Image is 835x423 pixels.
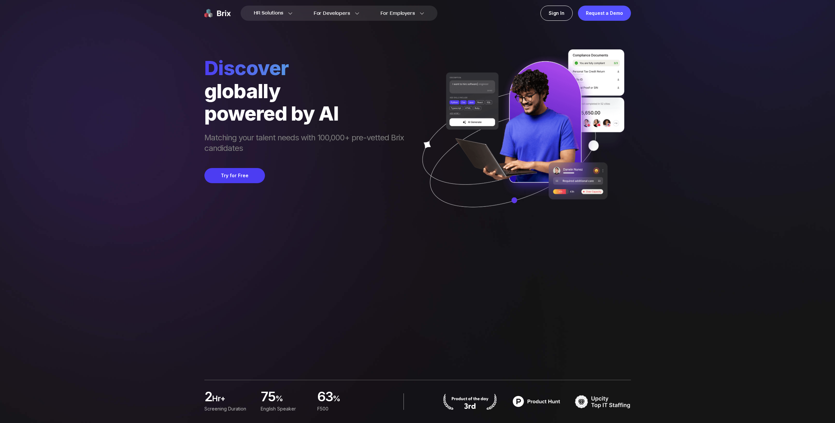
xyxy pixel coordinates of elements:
[410,49,631,227] img: ai generate
[317,391,333,404] span: 63
[254,8,283,18] span: HR Solutions
[261,405,309,412] div: English Speaker
[333,393,366,407] span: %
[212,393,253,407] span: hr+
[204,132,410,155] span: Matching your talent needs with 100,000+ pre-vetted Brix candidates
[204,56,410,80] span: Discover
[204,102,410,125] div: powered by AI
[204,80,410,102] div: globally
[575,393,631,410] img: TOP IT STAFFING
[509,393,564,410] img: product hunt badge
[314,10,350,17] span: For Developers
[578,6,631,21] a: Request a Demo
[204,168,265,183] button: Try for Free
[204,405,253,412] div: Screening duration
[380,10,415,17] span: For Employers
[442,393,498,410] img: product hunt badge
[275,393,309,407] span: %
[204,391,212,404] span: 2
[540,6,573,21] a: Sign In
[317,405,365,412] div: F500
[261,391,275,404] span: 75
